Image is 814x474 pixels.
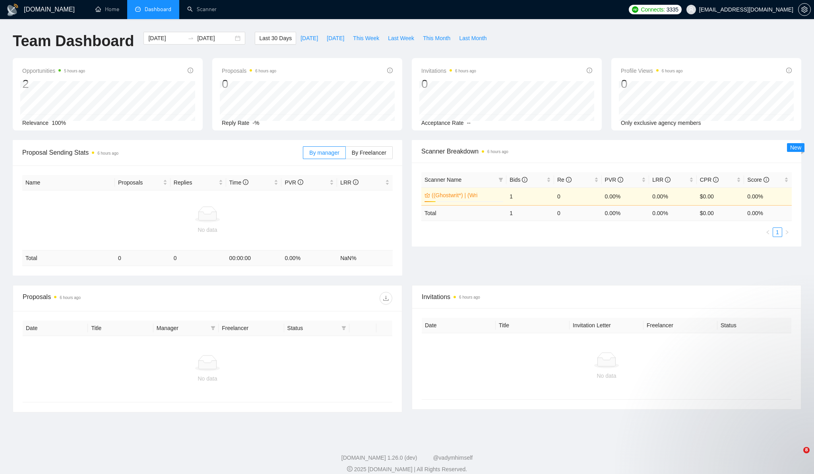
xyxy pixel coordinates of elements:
li: Previous Page [763,227,773,237]
div: 2 [22,76,85,91]
th: Proposals [115,175,171,190]
button: This Week [349,32,384,45]
span: -- [467,120,471,126]
td: 0.00% [744,187,792,205]
span: Last Week [388,34,414,43]
th: Name [22,175,115,190]
span: download [380,295,392,301]
span: By manager [309,150,339,156]
span: By Freelancer [352,150,386,156]
span: Replies [174,178,217,187]
td: 0 [115,251,171,266]
span: Manager [157,324,207,332]
th: Freelancer [643,318,717,333]
div: No data [29,374,386,383]
button: Last Month [455,32,491,45]
td: $ 0.00 [697,205,744,221]
span: Last Month [459,34,486,43]
img: logo [6,4,19,16]
td: 0.00 % [281,251,337,266]
span: to [188,35,194,41]
span: Dashboard [145,6,171,13]
time: 6 hours ago [255,69,276,73]
span: filter [209,322,217,334]
a: [DOMAIN_NAME] 1.26.0 (dev) [341,455,417,461]
time: 6 hours ago [662,69,683,73]
span: copyright [347,466,353,472]
td: 0 [554,205,602,221]
span: info-circle [522,177,527,183]
span: 100% [52,120,66,126]
button: [DATE] [296,32,322,45]
span: info-circle [618,177,623,183]
div: No data [428,371,785,380]
span: Invitations [422,292,791,302]
span: setting [798,6,810,13]
span: info-circle [587,68,592,73]
td: 1 [506,187,554,205]
span: filter [497,174,505,186]
div: No data [25,225,390,234]
a: setting [798,6,811,13]
span: Scanner Name [424,177,461,183]
span: [DATE] [300,34,318,43]
span: This Month [423,34,450,43]
span: CPR [700,177,719,183]
span: Scanner Breakdown [421,146,792,156]
button: setting [798,3,811,16]
td: 0 [171,251,226,266]
span: Score [747,177,769,183]
span: Proposals [118,178,161,187]
span: Proposal Sending Stats [22,148,303,157]
td: 0.00 % [744,205,792,221]
input: End date [197,34,233,43]
span: -% [252,120,259,126]
span: info-circle [786,68,792,73]
span: info-circle [713,177,719,183]
button: left [763,227,773,237]
span: info-circle [353,179,359,185]
button: right [782,227,792,237]
span: crown [424,192,430,198]
span: LRR [652,177,671,183]
span: info-circle [665,177,671,183]
th: Status [717,318,791,333]
a: 1 [773,228,782,237]
th: Title [88,321,153,336]
span: Only exclusive agency members [621,120,701,126]
span: LRR [340,179,359,186]
th: Replies [171,175,226,190]
span: info-circle [298,179,303,185]
button: Last Week [384,32,419,45]
a: ((Ghostwrit*) | (Wri [432,191,502,200]
td: 00:00:00 [226,251,282,266]
span: Reply Rate [222,120,249,126]
span: swap-right [188,35,194,41]
span: Relevance [22,120,48,126]
td: 0.00% [649,187,697,205]
a: homeHome [95,6,119,13]
span: right [785,230,789,235]
th: Freelancer [219,321,284,336]
span: left [766,230,770,235]
th: Date [422,318,496,333]
span: This Week [353,34,379,43]
time: 6 hours ago [97,151,118,155]
div: Proposals [23,292,207,305]
span: user [688,7,694,12]
span: New [790,144,801,151]
span: info-circle [188,68,193,73]
span: 3335 [667,5,678,14]
span: Profile Views [621,66,683,76]
button: This Month [419,32,455,45]
td: 0.00 % [602,205,649,221]
td: Total [22,251,115,266]
span: Opportunities [22,66,85,76]
div: 2025 [DOMAIN_NAME] | All Rights Reserved. [6,465,808,474]
td: 0.00 % [649,205,697,221]
span: filter [211,326,215,330]
time: 6 hours ago [487,150,508,154]
td: $0.00 [697,187,744,205]
div: 0 [421,76,476,91]
li: Next Page [782,227,792,237]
